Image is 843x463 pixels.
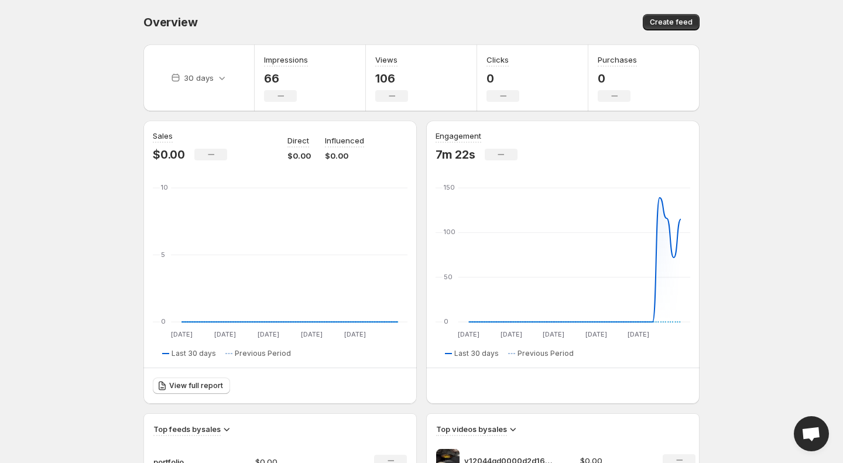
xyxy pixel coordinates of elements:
h3: Clicks [486,54,509,66]
button: Create feed [643,14,700,30]
span: Create feed [650,18,693,27]
text: 10 [161,183,168,191]
p: $0.00 [287,150,311,162]
p: 106 [375,71,408,85]
text: 5 [161,251,165,259]
h3: Views [375,54,397,66]
text: 0 [161,317,166,325]
span: Previous Period [235,349,291,358]
text: 150 [444,183,455,191]
text: [DATE] [628,330,649,338]
text: [DATE] [543,330,564,338]
p: 7m 22s [436,148,475,162]
p: Direct [287,135,309,146]
h3: Sales [153,130,173,142]
span: Previous Period [518,349,574,358]
span: Last 30 days [454,349,499,358]
h3: Purchases [598,54,637,66]
text: [DATE] [458,330,479,338]
h3: Engagement [436,130,481,142]
text: 0 [444,317,448,325]
p: 0 [486,71,519,85]
text: 100 [444,228,455,236]
text: [DATE] [501,330,522,338]
a: View full report [153,378,230,394]
p: Influenced [325,135,364,146]
text: [DATE] [585,330,607,338]
text: [DATE] [214,330,236,338]
p: $0.00 [325,150,364,162]
text: [DATE] [171,330,193,338]
p: 0 [598,71,637,85]
h3: Impressions [264,54,308,66]
span: Last 30 days [172,349,216,358]
p: $0.00 [153,148,185,162]
h3: Top feeds by sales [153,423,221,435]
a: Open chat [794,416,829,451]
p: 66 [264,71,308,85]
h3: Top videos by sales [436,423,507,435]
text: [DATE] [301,330,323,338]
span: Overview [143,15,197,29]
text: 50 [444,273,453,281]
text: [DATE] [258,330,279,338]
p: 30 days [184,72,214,84]
text: [DATE] [344,330,366,338]
span: View full report [169,381,223,390]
